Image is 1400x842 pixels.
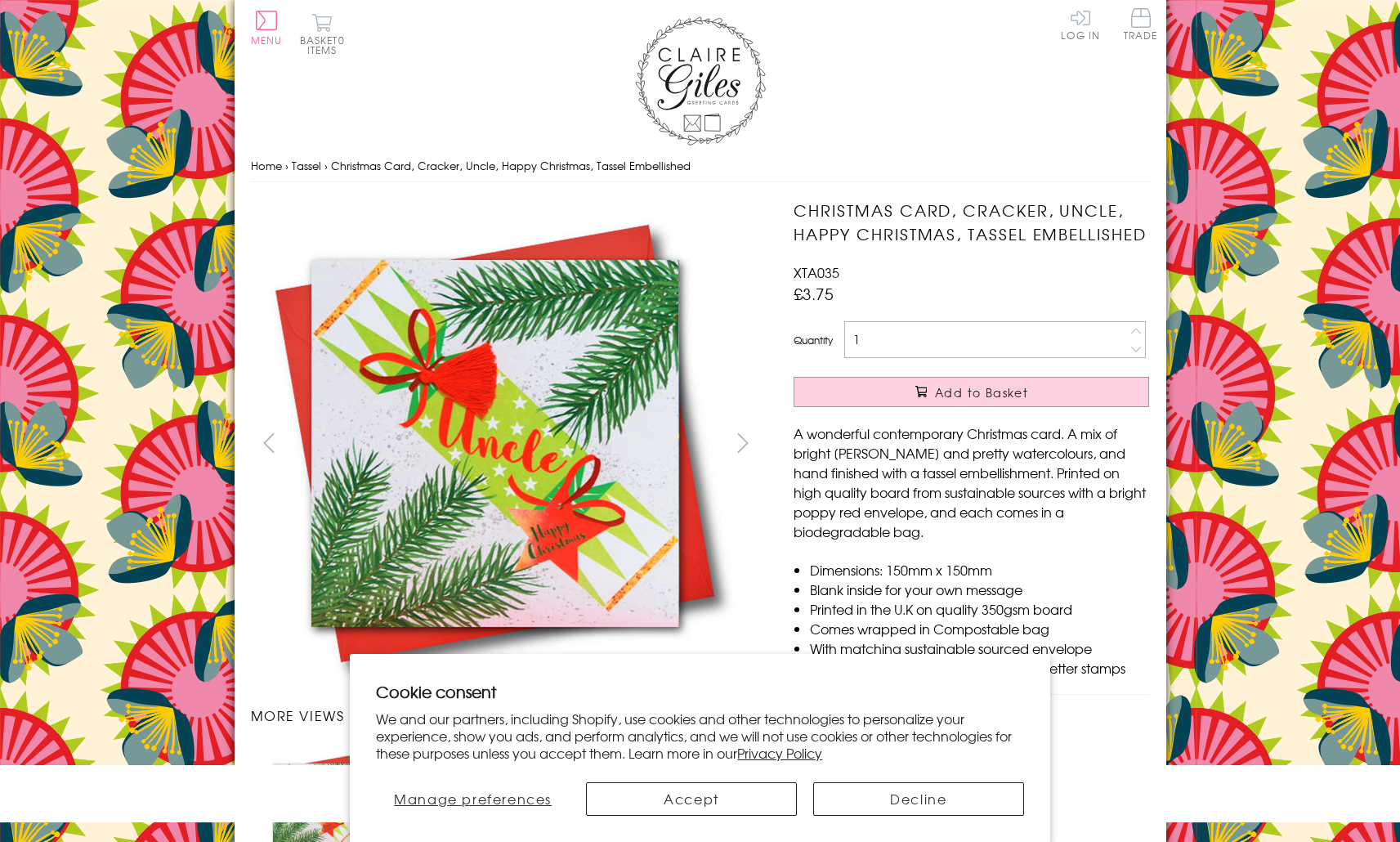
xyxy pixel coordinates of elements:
[794,423,1149,541] p: A wonderful contemporary Christmas card. A mix of bright [PERSON_NAME] and pretty watercolours, a...
[307,33,345,57] span: 0 items
[376,680,1024,703] h2: Cookie consent
[635,16,766,146] img: Claire Giles Greetings Cards
[737,743,822,763] a: Privacy Policy
[251,705,762,725] h3: More views
[810,580,1149,599] li: Blank inside for your own message
[761,199,1251,689] img: Christmas Card, Cracker, Uncle, Happy Christmas, Tassel Embellished
[251,33,283,47] span: Menu
[586,782,797,816] button: Accept
[794,282,834,305] span: £3.75
[935,384,1028,401] span: Add to Basket
[794,333,833,347] label: Quantity
[251,11,283,45] button: Menu
[285,158,288,173] span: ›
[300,13,345,55] button: Basket0 items
[376,710,1024,761] p: We and our partners, including Shopify, use cookies and other technologies to personalize your ex...
[794,199,1149,246] h1: Christmas Card, Cracker, Uncle, Happy Christmas, Tassel Embellished
[292,158,321,173] a: Tassel
[394,789,552,808] span: Manage preferences
[813,782,1024,816] button: Decline
[324,158,328,173] span: ›
[376,782,570,816] button: Manage preferences
[251,424,288,461] button: prev
[794,377,1149,407] button: Add to Basket
[1124,8,1158,40] span: Trade
[810,599,1149,619] li: Printed in the U.K on quality 350gsm board
[810,638,1149,658] li: With matching sustainable sourced envelope
[1124,8,1158,43] a: Trade
[724,424,761,461] button: next
[250,199,740,688] img: Christmas Card, Cracker, Uncle, Happy Christmas, Tassel Embellished
[810,560,1149,580] li: Dimensions: 150mm x 150mm
[1061,8,1100,40] a: Log In
[251,150,1150,183] nav: breadcrumbs
[331,158,691,173] span: Christmas Card, Cracker, Uncle, Happy Christmas, Tassel Embellished
[810,619,1149,638] li: Comes wrapped in Compostable bag
[251,158,282,173] a: Home
[794,262,839,282] span: XTA035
